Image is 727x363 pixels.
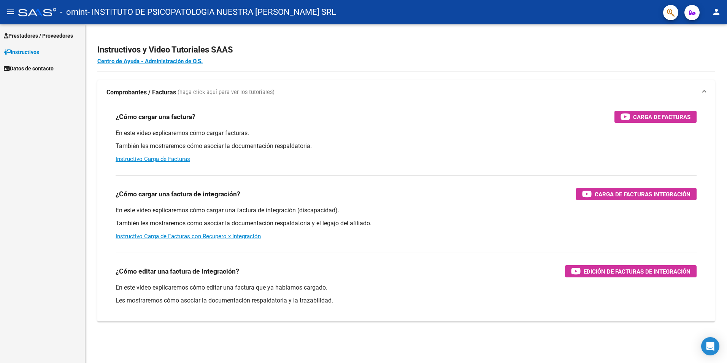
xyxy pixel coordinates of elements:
[97,80,715,105] mat-expansion-panel-header: Comprobantes / Facturas (haga click aquí para ver los tutoriales)
[4,32,73,40] span: Prestadores / Proveedores
[595,189,690,199] span: Carga de Facturas Integración
[4,64,54,73] span: Datos de contacto
[116,189,240,199] h3: ¿Cómo cargar una factura de integración?
[87,4,336,21] span: - INSTITUTO DE PSICOPATOLOGIA NUESTRA [PERSON_NAME] SRL
[116,129,697,137] p: En este video explicaremos cómo cargar facturas.
[712,7,721,16] mat-icon: person
[116,283,697,292] p: En este video explicaremos cómo editar una factura que ya habíamos cargado.
[116,156,190,162] a: Instructivo Carga de Facturas
[116,296,697,305] p: Les mostraremos cómo asociar la documentación respaldatoria y la trazabilidad.
[576,188,697,200] button: Carga de Facturas Integración
[701,337,719,355] div: Open Intercom Messenger
[116,142,697,150] p: También les mostraremos cómo asociar la documentación respaldatoria.
[106,88,176,97] strong: Comprobantes / Facturas
[60,4,87,21] span: - omint
[116,266,239,277] h3: ¿Cómo editar una factura de integración?
[116,111,195,122] h3: ¿Cómo cargar una factura?
[116,233,261,240] a: Instructivo Carga de Facturas con Recupero x Integración
[116,206,697,215] p: En este video explicaremos cómo cargar una factura de integración (discapacidad).
[116,219,697,228] p: También les mostraremos cómo asociar la documentación respaldatoria y el legajo del afiliado.
[565,265,697,277] button: Edición de Facturas de integración
[4,48,39,56] span: Instructivos
[584,267,690,276] span: Edición de Facturas de integración
[6,7,15,16] mat-icon: menu
[178,88,275,97] span: (haga click aquí para ver los tutoriales)
[633,112,690,122] span: Carga de Facturas
[97,105,715,322] div: Comprobantes / Facturas (haga click aquí para ver los tutoriales)
[97,43,715,57] h2: Instructivos y Video Tutoriales SAAS
[97,58,203,65] a: Centro de Ayuda - Administración de O.S.
[614,111,697,123] button: Carga de Facturas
